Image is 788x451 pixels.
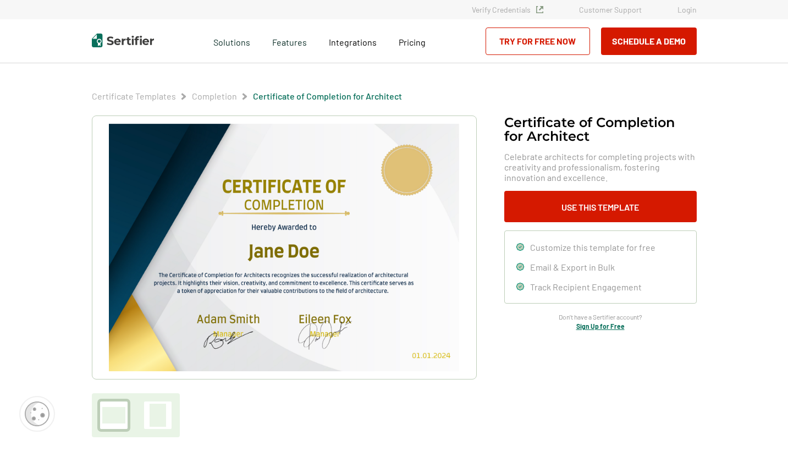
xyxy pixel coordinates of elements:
span: Integrations [329,37,377,47]
a: Certificate Templates [92,91,176,101]
a: Login [677,5,697,14]
span: Features [272,34,307,48]
span: Celebrate architects for completing projects with creativity and professionalism, fostering innov... [504,151,697,183]
h1: Certificate of Completion​ for Architect [504,116,697,143]
a: Completion [192,91,237,101]
span: Pricing [399,37,426,47]
span: Certificate of Completion​ for Architect [253,91,402,102]
button: Use This Template [504,191,697,222]
span: Email & Export in Bulk [530,262,615,272]
a: Integrations [329,34,377,48]
span: Customize this template for free [530,242,655,252]
span: Solutions [213,34,250,48]
span: Completion [192,91,237,102]
span: Certificate Templates [92,91,176,102]
span: Track Recipient Engagement [530,282,642,292]
img: Certificate of Completion​ for Architect [109,124,459,371]
a: Verify Credentials [472,5,543,14]
span: Don’t have a Sertifier account? [559,312,642,322]
img: Verified [536,6,543,13]
img: Sertifier | Digital Credentialing Platform [92,34,154,47]
a: Sign Up for Free [576,322,625,330]
button: Schedule a Demo [601,28,697,55]
img: Cookie Popup Icon [25,402,49,426]
iframe: Chat Widget [733,398,788,451]
a: Try for Free Now [486,28,590,55]
a: Customer Support [579,5,642,14]
a: Certificate of Completion​ for Architect [253,91,402,101]
a: Pricing [399,34,426,48]
div: Breadcrumb [92,91,402,102]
